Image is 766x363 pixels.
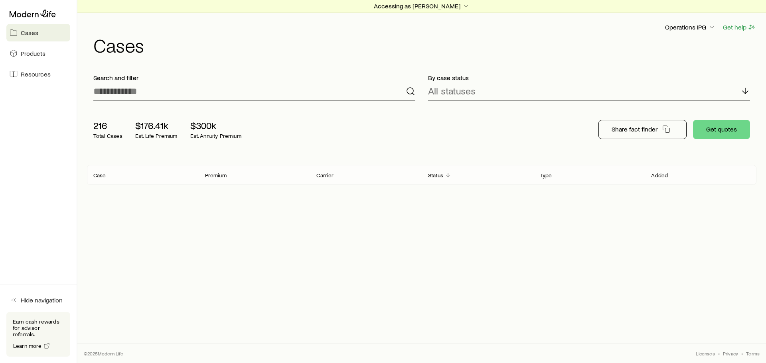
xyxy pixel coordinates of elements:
[693,120,750,139] button: Get quotes
[6,45,70,62] a: Products
[135,133,178,139] p: Est. Life Premium
[6,24,70,41] a: Cases
[746,350,760,357] a: Terms
[428,172,443,179] p: Status
[718,350,720,357] span: •
[21,296,63,304] span: Hide navigation
[190,120,241,131] p: $300k
[135,120,178,131] p: $176.41k
[93,120,122,131] p: 216
[21,49,45,57] span: Products
[723,23,756,32] button: Get help
[21,70,51,78] span: Resources
[665,23,716,31] p: Operations IPG
[93,74,415,82] p: Search and filter
[428,74,750,82] p: By case status
[696,350,715,357] a: Licenses
[87,165,756,185] div: Client cases
[598,120,687,139] button: Share fact finder
[651,172,668,179] p: Added
[428,85,476,96] p: All statuses
[190,133,241,139] p: Est. Annuity Premium
[13,318,64,337] p: Earn cash rewards for advisor referrals.
[612,125,657,133] p: Share fact finder
[84,350,124,357] p: © 2025 Modern Life
[6,65,70,83] a: Resources
[205,172,227,179] p: Premium
[741,350,743,357] span: •
[93,35,756,55] h1: Cases
[13,343,42,349] span: Learn more
[21,29,38,37] span: Cases
[316,172,334,179] p: Carrier
[6,312,70,357] div: Earn cash rewards for advisor referrals.Learn more
[6,291,70,309] button: Hide navigation
[723,350,738,357] a: Privacy
[374,2,470,10] p: Accessing as [PERSON_NAME]
[93,172,106,179] p: Case
[540,172,552,179] p: Type
[665,23,716,32] button: Operations IPG
[93,133,122,139] p: Total Cases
